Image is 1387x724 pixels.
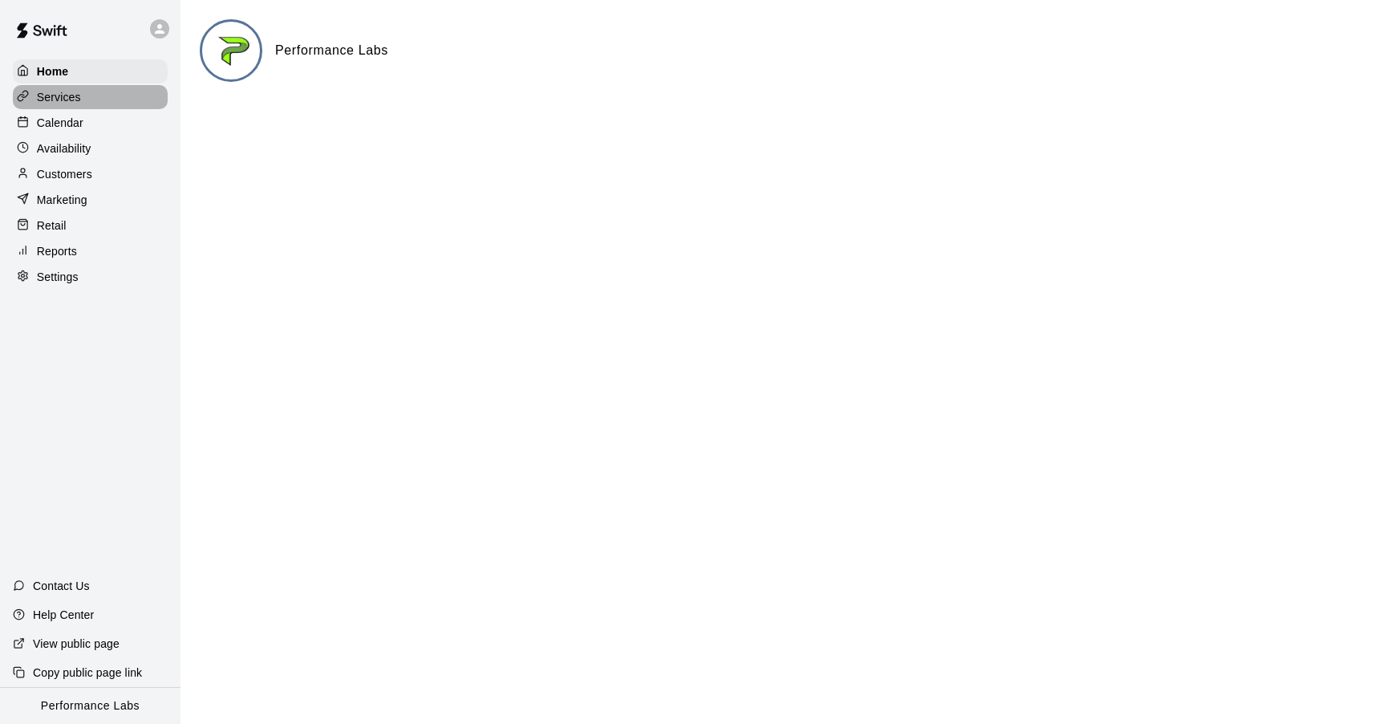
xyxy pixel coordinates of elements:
[37,166,92,182] p: Customers
[202,22,262,82] img: Performance Labs logo
[37,63,69,79] p: Home
[37,192,87,208] p: Marketing
[275,40,388,61] h6: Performance Labs
[13,85,168,109] a: Services
[37,89,81,105] p: Services
[13,111,168,135] a: Calendar
[33,607,94,623] p: Help Center
[37,115,83,131] p: Calendar
[13,188,168,212] a: Marketing
[37,269,79,285] p: Settings
[37,140,91,157] p: Availability
[37,218,67,234] p: Retail
[13,214,168,238] a: Retail
[33,578,90,594] p: Contact Us
[13,59,168,83] a: Home
[33,636,120,652] p: View public page
[41,698,140,714] p: Performance Labs
[13,265,168,289] a: Settings
[33,665,142,681] p: Copy public page link
[13,239,168,263] a: Reports
[13,136,168,161] a: Availability
[13,162,168,186] a: Customers
[37,243,77,259] p: Reports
